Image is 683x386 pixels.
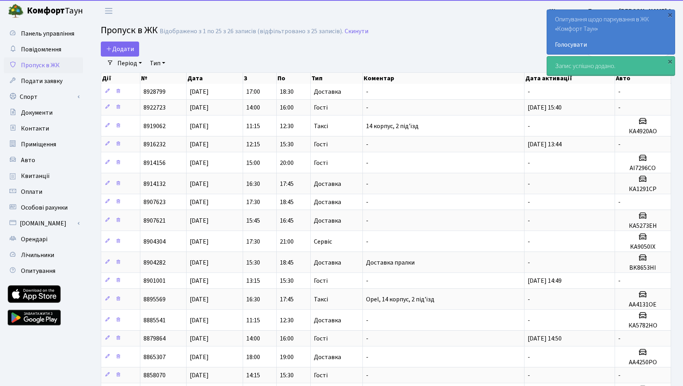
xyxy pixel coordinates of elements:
[366,371,368,380] span: -
[280,334,294,343] span: 16:00
[314,218,341,224] span: Доставка
[618,322,668,329] h5: КА5782НО
[21,140,56,149] span: Приміщення
[547,10,675,54] div: Опитування щодо паркування в ЖК «Комфорт Таун»
[618,87,621,96] span: -
[27,4,83,18] span: Таун
[4,121,83,136] a: Контакти
[190,103,209,112] span: [DATE]
[314,199,341,205] span: Доставка
[528,276,562,285] span: [DATE] 14:49
[21,203,68,212] span: Особові рахунки
[190,159,209,167] span: [DATE]
[190,140,209,149] span: [DATE]
[143,87,166,96] span: 8928799
[4,200,83,216] a: Особові рахунки
[314,296,328,303] span: Таксі
[314,238,332,245] span: Сервіс
[311,73,363,84] th: Тип
[366,87,368,96] span: -
[314,160,328,166] span: Гості
[21,45,61,54] span: Повідомлення
[314,141,328,148] span: Гості
[246,316,260,325] span: 11:15
[190,87,209,96] span: [DATE]
[101,73,140,84] th: Дії
[314,278,328,284] span: Гості
[246,140,260,149] span: 12:15
[101,23,158,37] span: Пропуск в ЖК
[21,267,55,275] span: Опитування
[143,198,166,206] span: 8907623
[280,295,294,304] span: 17:45
[140,73,187,84] th: №
[4,57,83,73] a: Пропуск в ЖК
[143,103,166,112] span: 8922723
[345,28,368,35] a: Скинути
[4,247,83,263] a: Лічильники
[190,122,209,131] span: [DATE]
[528,295,530,304] span: -
[280,237,294,246] span: 21:00
[528,316,530,325] span: -
[528,198,530,206] span: -
[143,159,166,167] span: 8914156
[143,216,166,225] span: 8907621
[366,353,368,361] span: -
[4,152,83,168] a: Авто
[547,57,675,76] div: Запис успішно додано.
[114,57,145,70] a: Період
[101,42,139,57] a: Додати
[246,371,260,380] span: 14:15
[190,295,209,304] span: [DATE]
[4,73,83,89] a: Подати заявку
[366,334,368,343] span: -
[528,371,530,380] span: -
[190,334,209,343] span: [DATE]
[143,276,166,285] span: 8901001
[618,140,621,149] span: -
[314,123,328,129] span: Таксі
[314,317,341,324] span: Доставка
[190,216,209,225] span: [DATE]
[366,159,368,167] span: -
[528,237,530,246] span: -
[618,103,621,112] span: -
[143,237,166,246] span: 8904304
[143,371,166,380] span: 8858070
[528,180,530,188] span: -
[618,243,668,251] h5: KA9050IX
[143,122,166,131] span: 8919062
[190,258,209,267] span: [DATE]
[549,7,674,15] b: Жаглевська-Баранова [PERSON_NAME] А.
[21,77,62,85] span: Подати заявку
[246,216,260,225] span: 15:45
[280,103,294,112] span: 16:00
[21,61,60,70] span: Пропуск в ЖК
[21,29,74,38] span: Панель управління
[187,73,243,84] th: Дата
[528,122,530,131] span: -
[246,198,260,206] span: 17:30
[366,237,368,246] span: -
[160,28,343,35] div: Відображено з 1 по 25 з 26 записів (відфільтровано з 25 записів).
[618,165,668,172] h5: АІ7296СО
[366,295,434,304] span: Opel, 14 корпус, 2 під'їзд
[366,198,368,206] span: -
[21,108,53,117] span: Документи
[246,237,260,246] span: 17:30
[147,57,168,70] a: Тип
[280,87,294,96] span: 18:30
[528,87,530,96] span: -
[143,180,166,188] span: 8914132
[4,168,83,184] a: Квитанції
[277,73,310,84] th: По
[366,258,415,267] span: Доставка пралки
[4,263,83,279] a: Опитування
[143,140,166,149] span: 8916232
[4,89,83,105] a: Спорт
[190,353,209,361] span: [DATE]
[549,6,674,16] a: Жаглевська-Баранова [PERSON_NAME] А.
[8,3,24,19] img: logo.png
[143,334,166,343] span: 8879864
